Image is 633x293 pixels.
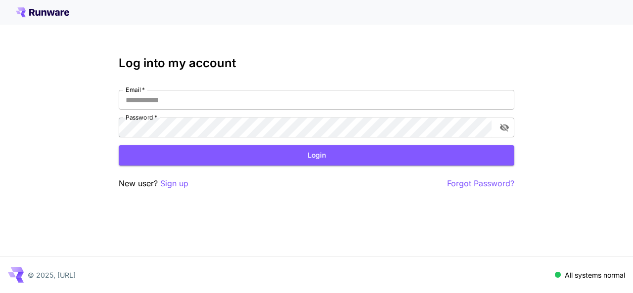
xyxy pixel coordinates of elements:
[28,270,76,280] p: © 2025, [URL]
[119,177,188,190] p: New user?
[119,145,514,166] button: Login
[160,177,188,190] button: Sign up
[496,119,513,136] button: toggle password visibility
[126,113,157,122] label: Password
[447,177,514,190] button: Forgot Password?
[565,270,625,280] p: All systems normal
[119,56,514,70] h3: Log into my account
[126,85,145,94] label: Email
